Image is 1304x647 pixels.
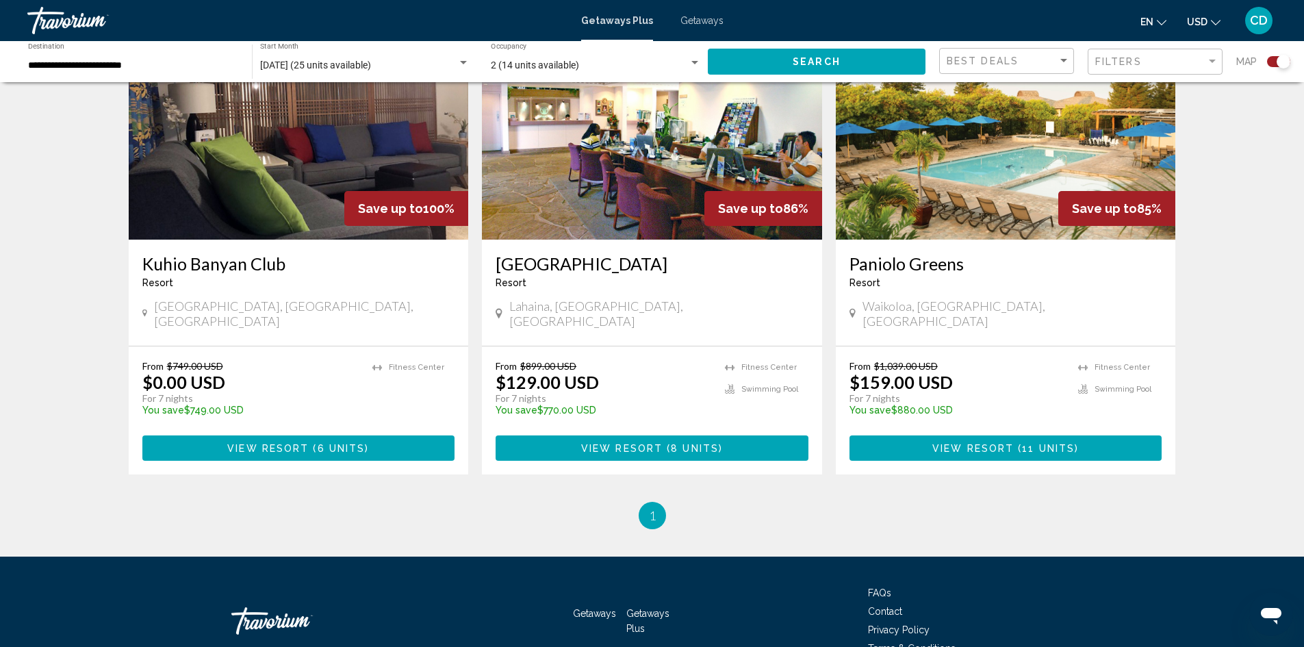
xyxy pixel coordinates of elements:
div: 100% [344,191,468,226]
button: User Menu [1241,6,1277,35]
span: ( ) [309,443,369,454]
span: You save [849,405,891,416]
span: You save [142,405,184,416]
button: View Resort(11 units) [849,435,1162,461]
span: ( ) [663,443,723,454]
a: Kuhio Banyan Club [142,253,455,274]
span: 2 (14 units available) [491,60,579,71]
p: $749.00 USD [142,405,359,416]
span: View Resort [227,443,309,454]
span: Fitness Center [389,363,444,372]
span: Fitness Center [1095,363,1150,372]
span: 11 units [1022,443,1075,454]
button: View Resort(8 units) [496,435,808,461]
span: Lahaina, [GEOGRAPHIC_DATA], [GEOGRAPHIC_DATA] [509,299,808,329]
span: Resort [496,277,526,288]
span: 1 [649,508,656,523]
a: Travorium [27,7,567,34]
span: ( ) [1014,443,1079,454]
a: Contact [868,606,902,617]
span: Resort [142,277,173,288]
span: From [142,360,164,372]
span: [GEOGRAPHIC_DATA], [GEOGRAPHIC_DATA], [GEOGRAPHIC_DATA] [154,299,455,329]
span: Resort [849,277,880,288]
div: 86% [704,191,822,226]
a: Privacy Policy [868,624,930,635]
p: For 7 nights [142,392,359,405]
span: $899.00 USD [520,360,576,372]
img: 1297I01X.jpg [129,21,469,240]
span: View Resort [581,443,663,454]
span: Filters [1095,56,1142,67]
span: [DATE] (25 units available) [260,60,371,71]
p: $159.00 USD [849,372,953,392]
span: Waikoloa, [GEOGRAPHIC_DATA], [GEOGRAPHIC_DATA] [862,299,1162,329]
span: CD [1250,14,1268,27]
span: $1,039.00 USD [874,360,938,372]
span: 6 units [318,443,366,454]
img: 3977O01X.jpg [836,21,1176,240]
a: Getaways [573,608,616,619]
span: Search [793,57,841,68]
p: For 7 nights [849,392,1065,405]
button: Change currency [1187,12,1220,31]
span: Save up to [1072,201,1137,216]
div: 85% [1058,191,1175,226]
iframe: Button to launch messaging window [1249,592,1293,636]
span: Save up to [718,201,783,216]
a: Getaways [680,15,724,26]
button: Change language [1140,12,1166,31]
span: en [1140,16,1153,27]
p: $129.00 USD [496,372,599,392]
span: Save up to [358,201,423,216]
mat-select: Sort by [947,55,1070,67]
img: 2788O01X.jpg [482,21,822,240]
p: $880.00 USD [849,405,1065,416]
a: Getaways Plus [626,608,669,634]
span: Fitness Center [741,363,797,372]
span: 8 units [671,443,719,454]
p: $0.00 USD [142,372,225,392]
button: View Resort(6 units) [142,435,455,461]
span: $749.00 USD [167,360,223,372]
span: View Resort [932,443,1014,454]
span: USD [1187,16,1207,27]
span: Swimming Pool [1095,385,1151,394]
p: For 7 nights [496,392,711,405]
span: You save [496,405,537,416]
a: Travorium [231,600,368,642]
p: $770.00 USD [496,405,711,416]
a: Paniolo Greens [849,253,1162,274]
a: FAQs [868,587,891,598]
button: Search [708,49,925,74]
a: [GEOGRAPHIC_DATA] [496,253,808,274]
button: Filter [1088,48,1223,76]
span: Best Deals [947,55,1019,66]
span: Swimming Pool [741,385,798,394]
span: From [496,360,517,372]
a: Getaways Plus [581,15,653,26]
span: From [849,360,871,372]
span: Map [1236,52,1257,71]
ul: Pagination [129,502,1176,529]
